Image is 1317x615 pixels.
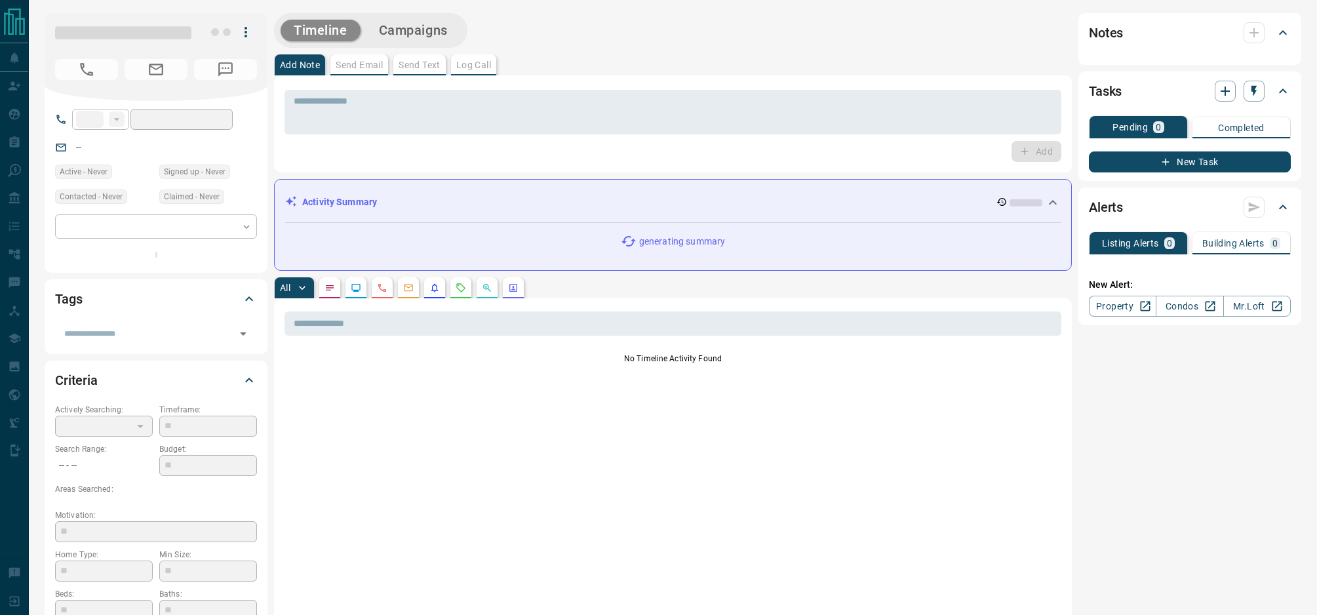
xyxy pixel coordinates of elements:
[285,353,1061,365] p: No Timeline Activity Found
[1089,151,1291,172] button: New Task
[1089,197,1123,218] h2: Alerts
[280,283,290,292] p: All
[482,283,492,293] svg: Opportunities
[508,283,519,293] svg: Agent Actions
[1167,239,1172,248] p: 0
[1223,296,1291,317] a: Mr.Loft
[234,325,252,343] button: Open
[55,549,153,561] p: Home Type:
[55,59,118,80] span: No Number
[159,588,257,600] p: Baths:
[55,588,153,600] p: Beds:
[159,443,257,455] p: Budget:
[55,509,257,521] p: Motivation:
[403,283,414,293] svg: Emails
[1089,22,1123,43] h2: Notes
[1089,17,1291,49] div: Notes
[1089,296,1156,317] a: Property
[60,165,108,178] span: Active - Never
[1089,81,1122,102] h2: Tasks
[639,235,725,248] p: generating summary
[1272,239,1278,248] p: 0
[351,283,361,293] svg: Lead Browsing Activity
[377,283,387,293] svg: Calls
[55,483,257,495] p: Areas Searched:
[302,195,377,209] p: Activity Summary
[1089,75,1291,107] div: Tasks
[55,443,153,455] p: Search Range:
[55,455,153,477] p: -- - --
[1202,239,1265,248] p: Building Alerts
[1089,191,1291,223] div: Alerts
[456,283,466,293] svg: Requests
[125,59,187,80] span: No Email
[1102,239,1159,248] p: Listing Alerts
[324,283,335,293] svg: Notes
[1089,278,1291,292] p: New Alert:
[55,288,82,309] h2: Tags
[164,190,220,203] span: Claimed - Never
[55,365,257,396] div: Criteria
[55,370,98,391] h2: Criteria
[76,142,81,152] a: --
[1112,123,1148,132] p: Pending
[60,190,123,203] span: Contacted - Never
[1156,296,1223,317] a: Condos
[285,190,1061,214] div: Activity Summary
[429,283,440,293] svg: Listing Alerts
[55,283,257,315] div: Tags
[1156,123,1161,132] p: 0
[194,59,257,80] span: No Number
[281,20,361,41] button: Timeline
[159,549,257,561] p: Min Size:
[159,404,257,416] p: Timeframe:
[280,60,320,69] p: Add Note
[1218,123,1265,132] p: Completed
[164,165,226,178] span: Signed up - Never
[366,20,461,41] button: Campaigns
[55,404,153,416] p: Actively Searching:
